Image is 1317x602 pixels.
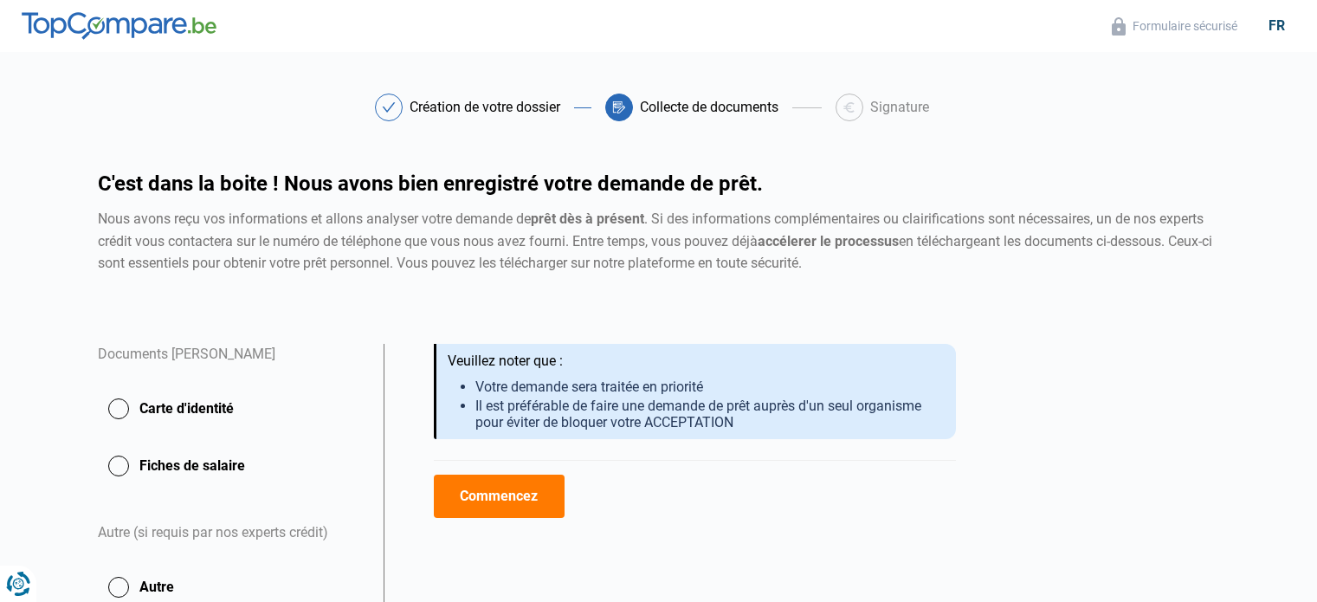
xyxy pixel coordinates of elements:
[98,344,363,387] div: Documents [PERSON_NAME]
[98,173,1220,194] h1: C'est dans la boite ! Nous avons bien enregistré votre demande de prêt.
[475,379,942,395] li: Votre demande sera traitée en priorité
[98,208,1220,275] div: Nous avons reçu vos informations et allons analyser votre demande de . Si des informations complé...
[870,100,929,114] div: Signature
[98,387,363,430] button: Carte d'identité
[22,12,216,40] img: TopCompare.be
[448,353,942,370] div: Veuillez noter que :
[531,210,644,227] strong: prêt dès à présent
[758,233,899,249] strong: accélerer le processus
[410,100,560,114] div: Création de votre dossier
[98,444,363,488] button: Fiches de salaire
[434,475,565,518] button: Commencez
[98,502,363,566] div: Autre (si requis par nos experts crédit)
[640,100,778,114] div: Collecte de documents
[475,398,942,430] li: Il est préférable de faire une demande de prêt auprès d'un seul organisme pour éviter de bloquer ...
[1107,16,1243,36] button: Formulaire sécurisé
[1258,17,1295,34] div: fr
